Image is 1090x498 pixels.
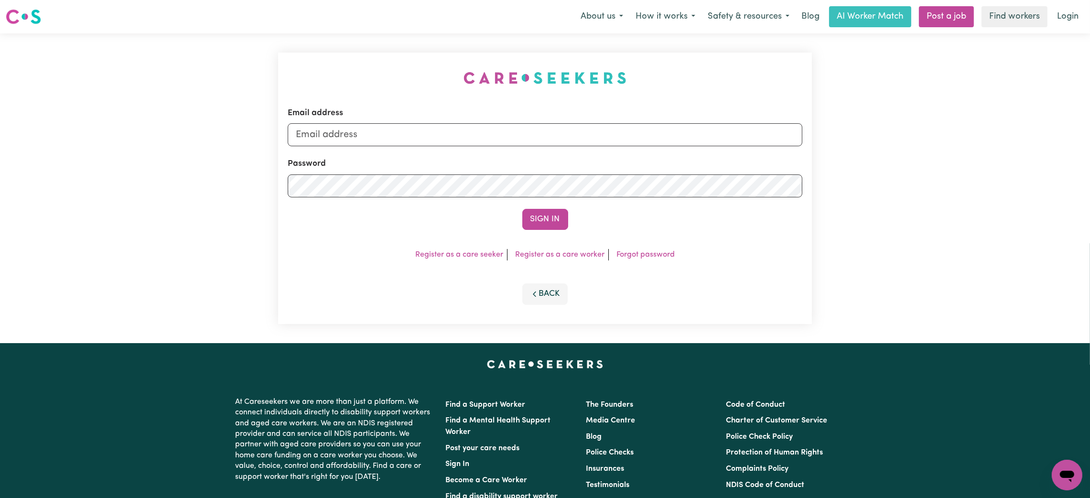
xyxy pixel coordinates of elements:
a: Post your care needs [446,444,520,452]
a: Find a Support Worker [446,401,526,409]
a: Register as a care worker [515,251,604,259]
a: The Founders [586,401,633,409]
a: Blog [796,6,825,27]
a: Careseekers logo [6,6,41,28]
a: Become a Care Worker [446,476,528,484]
a: Find workers [982,6,1047,27]
a: Find a Mental Health Support Worker [446,417,551,436]
a: Insurances [586,465,624,473]
a: Login [1051,6,1084,27]
iframe: Button to launch messaging window, conversation in progress [1052,460,1082,490]
a: Register as a care seeker [415,251,503,259]
a: Police Checks [586,449,634,456]
a: Charter of Customer Service [726,417,827,424]
label: Password [288,158,326,170]
img: Careseekers logo [6,8,41,25]
button: Safety & resources [701,7,796,27]
a: Media Centre [586,417,635,424]
a: Forgot password [616,251,675,259]
a: NDIS Code of Conduct [726,481,804,489]
button: Sign In [522,209,568,230]
button: About us [574,7,629,27]
p: At Careseekers we are more than just a platform. We connect individuals directly to disability su... [236,393,434,486]
input: Email address [288,123,802,146]
a: Post a job [919,6,974,27]
a: Police Check Policy [726,433,793,441]
a: Code of Conduct [726,401,785,409]
a: Testimonials [586,481,629,489]
a: AI Worker Match [829,6,911,27]
label: Email address [288,107,343,119]
button: Back [522,283,568,304]
a: Complaints Policy [726,465,788,473]
a: Protection of Human Rights [726,449,823,456]
a: Sign In [446,460,470,468]
a: Careseekers home page [487,360,603,368]
a: Blog [586,433,602,441]
button: How it works [629,7,701,27]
